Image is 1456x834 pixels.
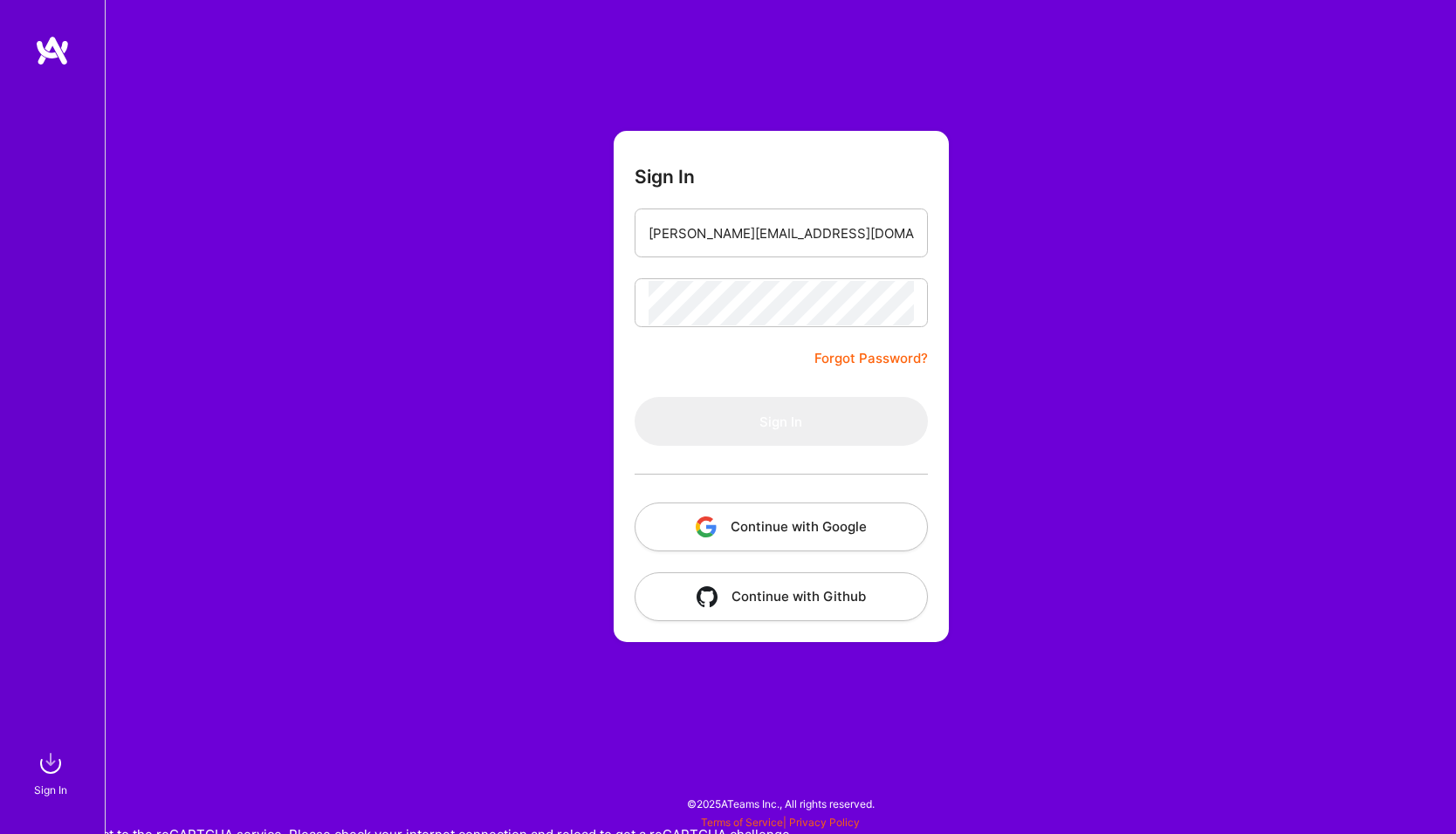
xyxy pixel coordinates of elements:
[635,502,928,551] button: Continue with Google
[635,166,695,188] h3: Sign In
[701,816,860,829] span: |
[701,816,783,829] a: Terms of Service
[34,781,67,799] div: Sign In
[696,516,717,537] img: icon
[105,782,1456,825] div: © 2025 ATeams Inc., All rights reserved.
[35,35,70,66] img: logo
[635,397,928,446] button: Sign In
[814,348,928,369] a: Forgot Password?
[649,211,914,256] input: Email...
[33,746,68,781] img: sign in
[789,816,860,829] a: Privacy Policy
[697,586,718,607] img: icon
[37,746,68,799] a: sign inSign In
[635,572,928,621] button: Continue with Github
